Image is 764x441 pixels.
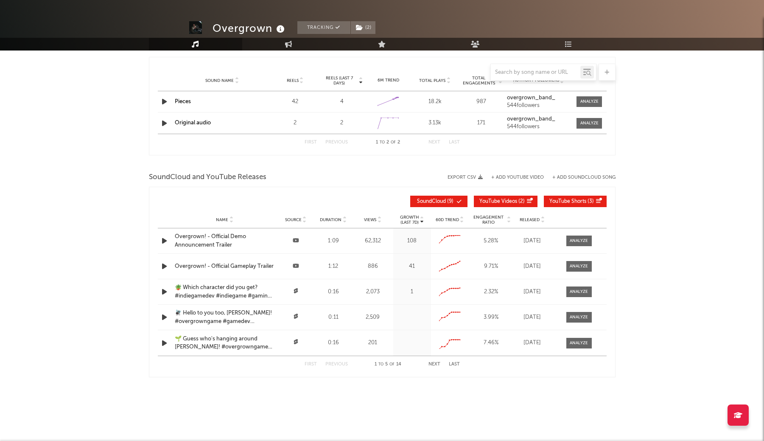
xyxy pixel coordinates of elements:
div: 1 2 2 [365,138,411,148]
button: Previous [325,362,348,367]
span: ( 3 ) [549,199,594,204]
span: to [378,362,383,366]
div: [DATE] [515,288,549,296]
div: 1 5 14 [365,360,411,370]
div: [DATE] [515,339,549,347]
div: [DATE] [515,237,549,245]
div: 544 followers [507,124,571,130]
span: Source [285,217,302,222]
div: 987 [460,98,503,106]
div: 0:16 [317,288,350,296]
div: 41 [395,262,429,271]
button: Last [449,140,460,145]
button: Last [449,362,460,367]
span: Views [364,217,376,222]
div: [DATE] [515,262,549,271]
button: (2) [351,21,375,34]
button: + Add SoundCloud Song [552,175,616,180]
div: 2.32 % [471,288,511,296]
div: 4 [321,98,363,106]
div: 2 [321,119,363,127]
strong: overgrown_band_ [507,95,555,101]
div: 2 [274,119,316,127]
div: 42 [274,98,316,106]
button: Previous [325,140,348,145]
div: + Add YouTube Video [483,175,544,180]
a: Original audio [175,120,211,126]
button: + Add YouTube Video [491,175,544,180]
span: ( 9 ) [416,199,455,204]
div: 3.13k [414,119,456,127]
button: First [305,362,317,367]
span: of [391,140,396,144]
div: 9.71 % [471,262,511,271]
div: 0:16 [317,339,350,347]
span: 60D Trend [436,217,459,222]
span: ( 2 ) [350,21,376,34]
a: overgrown_band_ [507,116,571,122]
div: 1 [395,288,429,296]
button: Tracking [297,21,350,34]
div: 108 [395,237,429,245]
a: overgrown_band_ [507,95,571,101]
span: Released [520,217,540,222]
button: First [305,140,317,145]
button: YouTube Shorts(3) [544,196,607,207]
a: Pieces [175,99,191,104]
button: Next [428,140,440,145]
span: Name [216,217,228,222]
input: Search by song name or URL [491,69,580,76]
div: 0:11 [317,313,350,322]
a: 🪴 Which character did you get? #indiegamedev #indiegame #gaming #game [175,284,275,300]
div: 2,073 [354,288,391,296]
p: Growth [400,215,419,220]
span: YouTube Shorts [549,199,586,204]
span: to [380,140,385,144]
strong: overgrown_band_ [507,116,555,122]
span: Duration [320,217,341,222]
span: ( 2 ) [479,199,525,204]
div: 2,509 [354,313,391,322]
div: 171 [460,119,503,127]
div: 5.28 % [471,237,511,245]
button: Next [428,362,440,367]
div: 544 followers [507,103,571,109]
span: SoundCloud and YouTube Releases [149,172,266,183]
button: + Add SoundCloud Song [544,175,616,180]
div: 201 [354,339,391,347]
div: 3.99 % [471,313,511,322]
div: 886 [354,262,391,271]
span: YouTube Videos [479,199,517,204]
div: 1:09 [317,237,350,245]
button: SoundCloud(9) [410,196,467,207]
a: Overgrown! - Official Gameplay Trailer [175,262,275,271]
div: Overgrown [213,21,287,35]
p: (Last 7d) [400,220,419,225]
div: 62,312 [354,237,391,245]
div: 1:12 [317,262,350,271]
button: YouTube Videos(2) [474,196,537,207]
div: 7.46 % [471,339,511,347]
div: 18.2k [414,98,456,106]
button: Export CSV [448,175,483,180]
a: Overgrown! - Official Demo Announcement Trailer [175,233,275,249]
span: Engagement Ratio [471,215,506,225]
span: of [389,362,395,366]
div: [DATE] [515,313,549,322]
a: 🌱 Guess who's hanging around [PERSON_NAME]! #overgrowngame #gamedev #indiegamedev #indiegame #gaming [175,335,275,351]
a: 🪰 Hello to you too, [PERSON_NAME]! #overgrowngame #gamedev #indiegamedev #indiegame #videogames #... [175,309,275,326]
span: SoundCloud [417,199,446,204]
